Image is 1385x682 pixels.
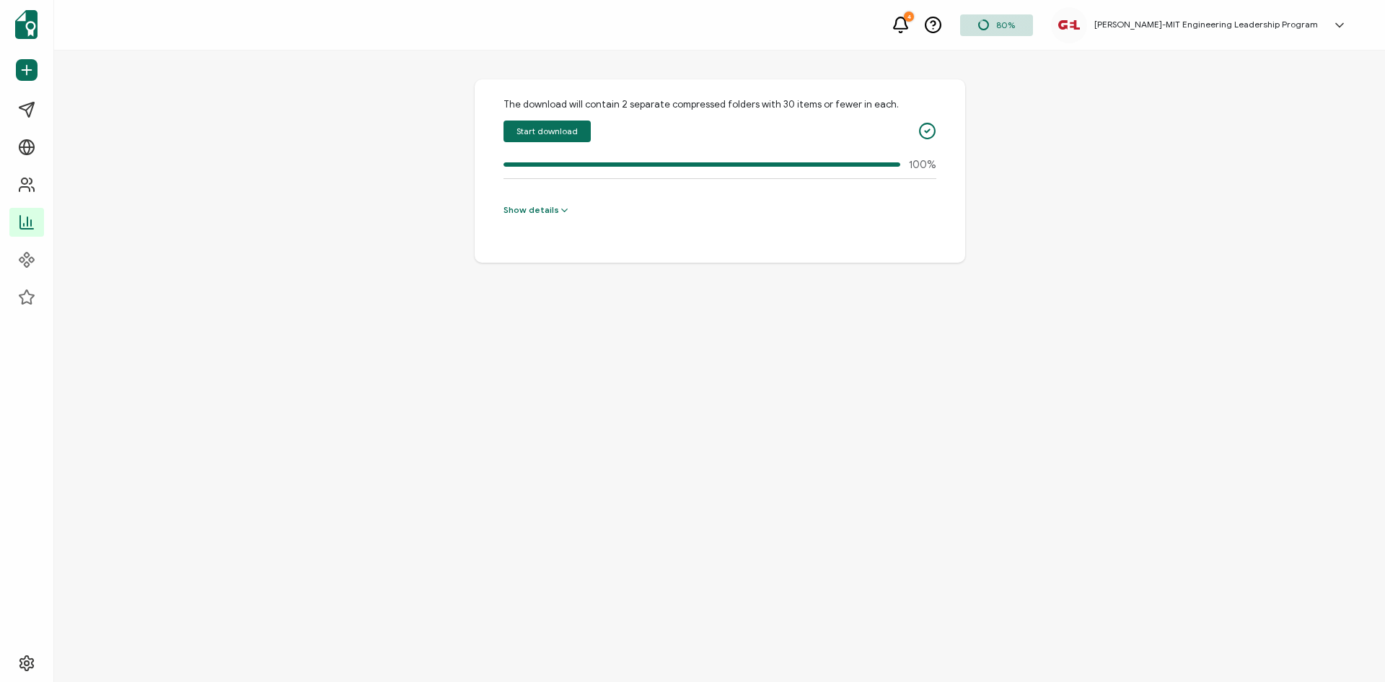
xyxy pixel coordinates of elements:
[15,10,38,39] img: sertifier-logomark-colored.svg
[504,97,936,112] div: The download will contain 2 separate compressed folders with 30 items or fewer in each.
[909,159,936,170] div: 100%
[1313,613,1385,682] iframe: Chat Widget
[504,121,591,142] button: Start download
[1058,20,1080,30] img: 1932ce64-77af-42d9-bdb5-e9a928dffb02.jpeg
[1094,19,1318,30] h5: [PERSON_NAME]-MIT Engineering Leadership Program
[504,204,570,215] span: Show details
[996,19,1015,30] span: 80%
[904,12,914,22] div: 4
